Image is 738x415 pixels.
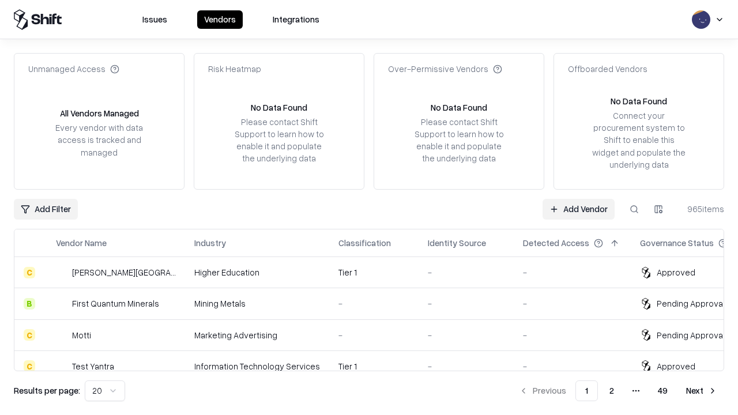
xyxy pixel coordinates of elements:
[575,380,598,401] button: 1
[411,116,507,165] div: Please contact Shift Support to learn how to enable it and populate the underlying data
[679,380,724,401] button: Next
[568,63,647,75] div: Offboarded Vendors
[338,360,409,372] div: Tier 1
[640,237,714,249] div: Governance Status
[197,10,243,29] button: Vendors
[51,122,147,158] div: Every vendor with data access is tracked and managed
[231,116,327,165] div: Please contact Shift Support to learn how to enable it and populate the underlying data
[56,267,67,278] img: Reichman University
[72,360,114,372] div: Test Yantra
[338,297,409,310] div: -
[14,199,78,220] button: Add Filter
[512,380,724,401] nav: pagination
[208,63,261,75] div: Risk Heatmap
[194,297,320,310] div: Mining Metals
[56,298,67,310] img: First Quantum Minerals
[428,360,504,372] div: -
[657,297,725,310] div: Pending Approval
[611,95,667,107] div: No Data Found
[72,266,176,278] div: [PERSON_NAME][GEOGRAPHIC_DATA]
[428,237,486,249] div: Identity Source
[28,63,119,75] div: Unmanaged Access
[266,10,326,29] button: Integrations
[60,107,139,119] div: All Vendors Managed
[657,360,695,372] div: Approved
[428,266,504,278] div: -
[657,266,695,278] div: Approved
[657,329,725,341] div: Pending Approval
[523,297,622,310] div: -
[523,266,622,278] div: -
[523,360,622,372] div: -
[338,266,409,278] div: Tier 1
[56,329,67,341] img: Motti
[24,329,35,341] div: C
[338,237,391,249] div: Classification
[56,237,107,249] div: Vendor Name
[72,329,91,341] div: Motti
[135,10,174,29] button: Issues
[24,298,35,310] div: B
[523,329,622,341] div: -
[56,360,67,372] img: Test Yantra
[543,199,615,220] a: Add Vendor
[14,384,80,397] p: Results per page:
[678,203,724,215] div: 965 items
[600,380,623,401] button: 2
[194,360,320,372] div: Information Technology Services
[194,266,320,278] div: Higher Education
[72,297,159,310] div: First Quantum Minerals
[591,110,687,171] div: Connect your procurement system to Shift to enable this widget and populate the underlying data
[194,237,226,249] div: Industry
[523,237,589,249] div: Detected Access
[251,101,307,114] div: No Data Found
[24,267,35,278] div: C
[428,297,504,310] div: -
[431,101,487,114] div: No Data Found
[428,329,504,341] div: -
[24,360,35,372] div: C
[388,63,502,75] div: Over-Permissive Vendors
[338,329,409,341] div: -
[194,329,320,341] div: Marketing Advertising
[649,380,677,401] button: 49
